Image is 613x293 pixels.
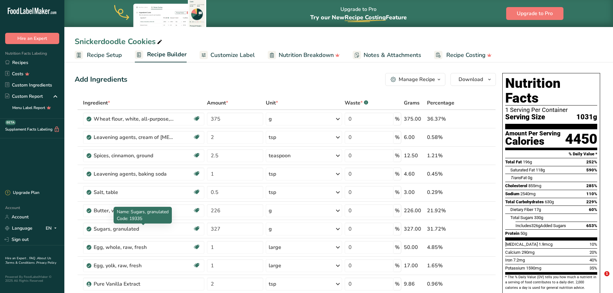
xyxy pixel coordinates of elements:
[385,73,445,86] button: Manage Recipe
[505,266,525,270] span: Potassium
[36,261,56,265] a: Privacy Policy
[200,48,255,62] a: Customize Label
[310,0,407,27] div: Upgrade to Pro
[75,48,122,62] a: Recipe Setup
[427,207,465,215] div: 21.92%
[5,261,36,265] a: Terms & Conditions .
[5,223,33,234] a: Language
[87,51,122,60] span: Recipe Setup
[94,280,174,288] div: Pure Vanilla Extract
[345,14,386,21] span: Recipe Costing
[505,131,561,137] div: Amount Per Serving
[505,191,519,196] span: Sodium
[404,280,424,288] div: 9.86
[94,262,174,270] div: Egg, yolk, raw, fresh
[591,271,607,287] iframe: Intercom live chat
[536,168,545,172] span: 118g
[522,250,534,255] span: 290mg
[427,99,454,107] span: Percentage
[505,231,519,236] span: Protein
[589,207,597,212] span: 60%
[353,48,421,62] a: Notes & Attachments
[427,188,465,196] div: 0.29%
[505,137,561,146] div: Calories
[29,256,37,261] a: FAQ .
[510,207,533,212] span: Dietary Fiber
[5,256,28,261] a: Hire an Expert .
[269,115,272,123] div: g
[565,131,597,148] div: 4450
[117,215,142,222] span: Code: 19335
[576,113,597,121] span: 1031g
[427,243,465,251] div: 4.85%
[5,256,51,265] a: About Us .
[210,51,255,60] span: Customize Label
[427,262,465,270] div: 1.65%
[269,207,272,215] div: g
[590,258,597,262] span: 40%
[94,225,174,233] div: Sugars, granulated
[404,207,424,215] div: 226.00
[75,74,127,85] div: Add Ingredients
[404,133,424,141] div: 6.00
[94,133,174,141] div: Leavening agents, cream of [MEDICAL_DATA]
[590,242,597,247] span: 10%
[528,183,541,188] span: 855mg
[427,225,465,233] div: 31.72%
[427,133,465,141] div: 0.58%
[94,115,174,123] div: Wheat flour, white, all-purpose, unenriched
[505,258,512,262] span: Iron
[269,243,281,251] div: large
[364,51,421,60] span: Notes & Attachments
[269,133,276,141] div: tsp
[279,51,334,60] span: Nutrition Breakdown
[505,107,597,113] div: 1 Serving Per Container
[539,242,553,247] span: 1.9mcg
[534,215,543,220] span: 330g
[517,10,553,17] span: Upgrade to Pro
[266,99,278,107] span: Unit
[207,99,228,107] span: Amount
[404,188,424,196] div: 3.00
[75,36,163,47] div: Snickerdoodle Cookies
[269,152,291,160] div: teaspoon
[590,266,597,270] span: 35%
[505,242,538,247] span: [MEDICAL_DATA]
[404,99,420,107] span: Grams
[510,175,521,180] i: Trans
[531,223,540,228] span: 326g
[520,231,527,236] span: 50g
[513,258,525,262] span: 7.2mg
[510,175,527,180] span: Fat
[528,175,532,180] span: 0g
[505,275,597,290] section: * The % Daily Value (DV) tells you how much a nutrient in a serving of food contributes to a dail...
[5,93,43,100] div: Custom Report
[510,215,533,220] span: Total Sugars
[83,99,110,107] span: Ingredient
[510,168,535,172] span: Saturated Fat
[399,76,435,83] div: Manage Recipe
[434,48,492,62] a: Recipe Costing
[269,280,276,288] div: tsp
[269,225,272,233] div: g
[446,51,486,60] span: Recipe Costing
[586,183,597,188] span: 285%
[404,170,424,178] div: 4.60
[117,209,169,215] span: Name: Sugars, granulated
[46,224,59,232] div: EN
[534,207,541,212] span: 17g
[269,262,281,270] div: large
[404,243,424,251] div: 50.00
[345,99,368,107] div: Waste
[545,199,554,204] span: 630g
[427,115,465,123] div: 36.37%
[505,199,544,204] span: Total Carbohydrates
[94,243,174,251] div: Egg, whole, raw, fresh
[268,48,340,62] a: Nutrition Breakdown
[269,188,276,196] div: tsp
[586,191,597,196] span: 110%
[427,170,465,178] div: 0.45%
[135,47,187,63] a: Recipe Builder
[505,76,597,105] h1: Nutrition Facts
[505,150,597,158] section: % Daily Value *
